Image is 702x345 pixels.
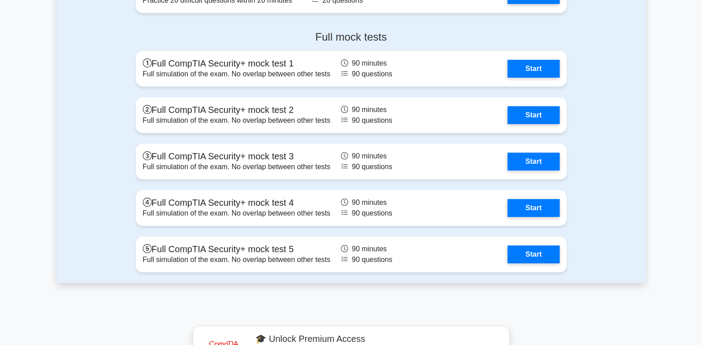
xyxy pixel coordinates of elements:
[507,60,559,78] a: Start
[507,153,559,170] a: Start
[136,31,567,44] h4: Full mock tests
[507,106,559,124] a: Start
[507,245,559,263] a: Start
[507,199,559,217] a: Start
